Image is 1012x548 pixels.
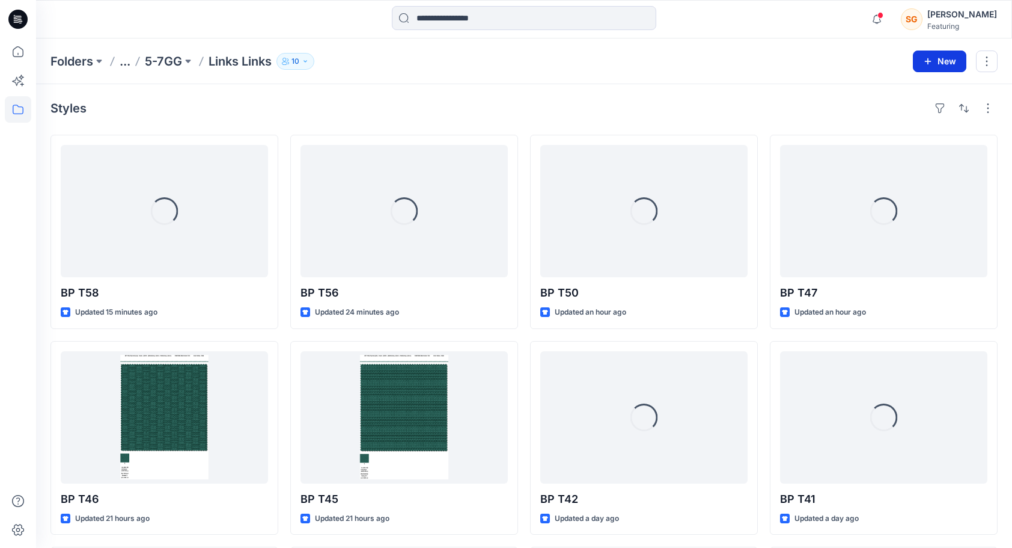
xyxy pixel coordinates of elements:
[61,351,268,484] a: BP T46
[315,513,389,525] p: Updated 21 hours ago
[540,491,748,508] p: BP T42
[50,53,93,70] a: Folders
[300,285,508,301] p: BP T56
[300,491,508,508] p: BP T45
[291,55,299,68] p: 10
[927,22,997,31] div: Featuring
[75,306,157,319] p: Updated 15 minutes ago
[794,306,866,319] p: Updated an hour ago
[540,285,748,301] p: BP T50
[780,285,987,301] p: BP T47
[276,53,314,70] button: 10
[145,53,182,70] a: 5-7GG
[555,306,626,319] p: Updated an hour ago
[901,8,922,30] div: SG
[555,513,619,525] p: Updated a day ago
[913,51,966,72] button: New
[61,491,268,508] p: BP T46
[300,351,508,484] a: BP T45
[120,53,130,70] button: ...
[794,513,859,525] p: Updated a day ago
[780,491,987,508] p: BP T41
[50,101,87,115] h4: Styles
[209,53,272,70] p: Links Links
[61,285,268,301] p: BP T58
[927,7,997,22] div: [PERSON_NAME]
[75,513,150,525] p: Updated 21 hours ago
[315,306,399,319] p: Updated 24 minutes ago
